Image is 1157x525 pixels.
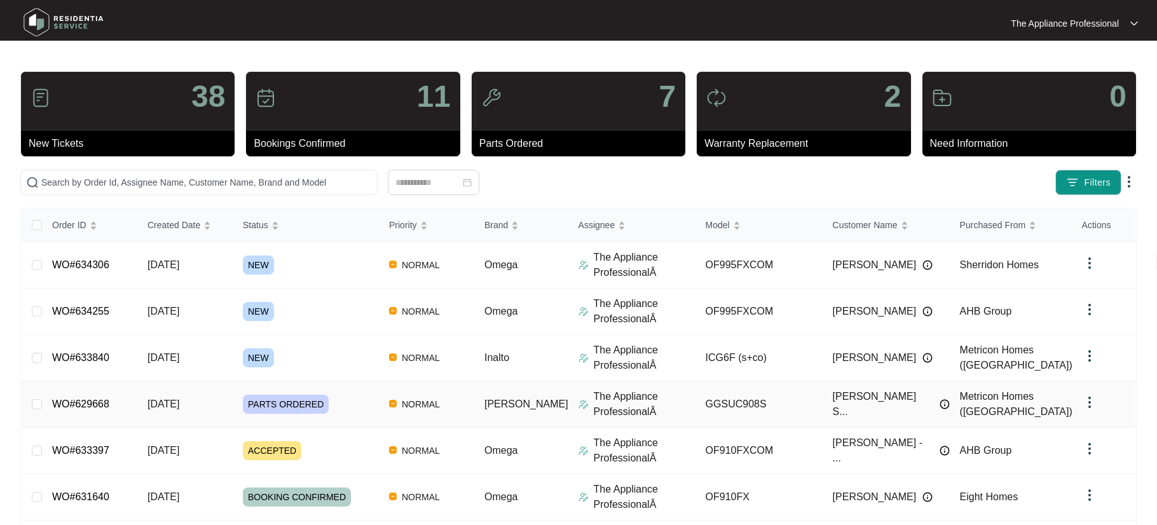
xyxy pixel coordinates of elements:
img: Vercel Logo [389,493,397,500]
span: [DATE] [147,352,179,363]
span: NORMAL [397,443,445,458]
span: BOOKING CONFIRMED [243,487,351,507]
td: ICG6F (s+co) [695,335,823,381]
img: Info icon [922,260,933,270]
span: Inalto [484,352,509,363]
span: [DATE] [147,399,179,409]
span: NORMAL [397,350,445,365]
img: icon [706,88,727,108]
th: Model [695,208,823,242]
span: Metricon Homes ([GEOGRAPHIC_DATA]) [960,391,1072,417]
span: AHB Group [960,445,1012,456]
span: Order ID [52,218,86,232]
th: Priority [379,208,474,242]
span: ACCEPTED [243,441,301,460]
span: [PERSON_NAME] [833,489,917,505]
th: Purchased From [950,208,1077,242]
p: The Appliance ProfessionalÂ [594,389,695,419]
img: dropdown arrow [1130,20,1138,27]
img: dropdown arrow [1082,348,1097,364]
span: [DATE] [147,491,179,502]
p: 2 [884,81,901,112]
img: Vercel Logo [389,307,397,315]
span: NORMAL [397,489,445,505]
p: Bookings Confirmed [254,136,460,151]
img: Assigner Icon [578,492,589,502]
img: search-icon [26,176,39,189]
td: OF910FX [695,474,823,521]
td: OF995FXCOM [695,242,823,289]
span: [DATE] [147,259,179,270]
a: WO#631640 [52,491,109,502]
img: Assigner Icon [578,353,589,363]
img: Info icon [940,399,950,409]
span: NEW [243,302,274,321]
span: [PERSON_NAME] S... [833,389,933,419]
img: Assigner Icon [578,306,589,317]
span: AHB Group [960,306,1012,317]
th: Status [233,208,379,242]
span: NEW [243,256,274,275]
td: OF910FXCOM [695,428,823,474]
span: Metricon Homes ([GEOGRAPHIC_DATA]) [960,344,1072,371]
img: Vercel Logo [389,400,397,407]
a: WO#629668 [52,399,109,409]
p: The Appliance ProfessionalÂ [594,343,695,373]
p: New Tickets [29,136,235,151]
img: icon [932,88,952,108]
a: WO#634255 [52,306,109,317]
span: Sherridon Homes [960,259,1039,270]
img: Info icon [922,353,933,363]
img: icon [31,88,51,108]
img: Assigner Icon [578,399,589,409]
span: [DATE] [147,445,179,456]
button: filter iconFilters [1055,170,1121,195]
img: dropdown arrow [1082,441,1097,456]
img: dropdown arrow [1082,395,1097,410]
span: [PERSON_NAME] [833,257,917,273]
input: Search by Order Id, Assignee Name, Customer Name, Brand and Model [41,175,372,189]
span: PARTS ORDERED [243,395,329,414]
th: Assignee [568,208,695,242]
span: [DATE] [147,306,179,317]
p: 11 [416,81,450,112]
span: Status [243,218,268,232]
td: GGSUC908S [695,381,823,428]
img: dropdown arrow [1121,174,1137,189]
p: The Appliance ProfessionalÂ [594,296,695,327]
span: NORMAL [397,257,445,273]
img: Info icon [940,446,950,456]
span: NORMAL [397,304,445,319]
img: dropdown arrow [1082,256,1097,271]
img: Assigner Icon [578,446,589,456]
th: Brand [474,208,568,242]
a: WO#634306 [52,259,109,270]
span: [PERSON_NAME] [833,350,917,365]
span: Model [706,218,730,232]
p: 7 [659,81,676,112]
span: NORMAL [397,397,445,412]
p: The Appliance Professional [1011,17,1119,30]
img: Vercel Logo [389,446,397,454]
img: Vercel Logo [389,353,397,361]
span: Assignee [578,218,615,232]
span: Omega [484,491,517,502]
span: Priority [389,218,417,232]
span: Filters [1084,176,1111,189]
th: Order ID [42,208,137,242]
img: icon [256,88,276,108]
img: filter icon [1066,176,1079,189]
p: The Appliance ProfessionalÂ [594,482,695,512]
td: OF995FXCOM [695,289,823,335]
span: [PERSON_NAME] [833,304,917,319]
th: Actions [1072,208,1135,242]
img: Assigner Icon [578,260,589,270]
img: icon [481,88,502,108]
span: Omega [484,306,517,317]
span: NEW [243,348,274,367]
th: Created Date [137,208,233,242]
img: Info icon [922,492,933,502]
a: WO#633840 [52,352,109,363]
span: Brand [484,218,508,232]
span: Created Date [147,218,200,232]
